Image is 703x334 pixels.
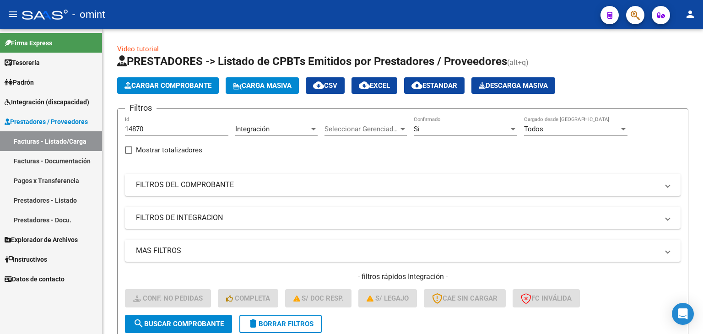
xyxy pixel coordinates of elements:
[359,81,390,90] span: EXCEL
[471,77,555,94] button: Descarga Masiva
[424,289,506,307] button: CAE SIN CARGAR
[358,289,417,307] button: S/ legajo
[285,289,352,307] button: S/ Doc Resp.
[218,289,278,307] button: Completa
[367,294,409,302] span: S/ legajo
[411,81,457,90] span: Estandar
[432,294,498,302] span: CAE SIN CARGAR
[117,45,159,53] a: Video tutorial
[414,125,420,133] span: Si
[233,81,292,90] span: Carga Masiva
[136,145,202,156] span: Mostrar totalizadores
[226,77,299,94] button: Carga Masiva
[136,213,659,223] mat-panel-title: FILTROS DE INTEGRACION
[117,55,507,68] span: PRESTADORES -> Listado de CPBTs Emitidos por Prestadores / Proveedores
[125,207,681,229] mat-expansion-panel-header: FILTROS DE INTEGRACION
[133,294,203,302] span: Conf. no pedidas
[324,125,399,133] span: Seleccionar Gerenciador
[5,235,78,245] span: Explorador de Archivos
[133,320,224,328] span: Buscar Comprobante
[248,318,259,329] mat-icon: delete
[117,77,219,94] button: Cargar Comprobante
[226,294,270,302] span: Completa
[5,77,34,87] span: Padrón
[124,81,211,90] span: Cargar Comprobante
[351,77,397,94] button: EXCEL
[293,294,344,302] span: S/ Doc Resp.
[72,5,105,25] span: - omint
[136,180,659,190] mat-panel-title: FILTROS DEL COMPROBANTE
[248,320,314,328] span: Borrar Filtros
[7,9,18,20] mat-icon: menu
[125,174,681,196] mat-expansion-panel-header: FILTROS DEL COMPROBANTE
[313,81,337,90] span: CSV
[306,77,345,94] button: CSV
[513,289,580,307] button: FC Inválida
[5,38,52,48] span: Firma Express
[125,272,681,282] h4: - filtros rápidos Integración -
[507,58,529,67] span: (alt+q)
[136,246,659,256] mat-panel-title: MAS FILTROS
[313,80,324,91] mat-icon: cloud_download
[5,58,40,68] span: Tesorería
[125,102,157,114] h3: Filtros
[5,274,65,284] span: Datos de contacto
[411,80,422,91] mat-icon: cloud_download
[672,303,694,325] div: Open Intercom Messenger
[125,240,681,262] mat-expansion-panel-header: MAS FILTROS
[235,125,270,133] span: Integración
[5,254,47,264] span: Instructivos
[524,125,543,133] span: Todos
[133,318,144,329] mat-icon: search
[521,294,572,302] span: FC Inválida
[404,77,465,94] button: Estandar
[5,117,88,127] span: Prestadores / Proveedores
[5,97,89,107] span: Integración (discapacidad)
[125,315,232,333] button: Buscar Comprobante
[239,315,322,333] button: Borrar Filtros
[125,289,211,307] button: Conf. no pedidas
[685,9,696,20] mat-icon: person
[479,81,548,90] span: Descarga Masiva
[359,80,370,91] mat-icon: cloud_download
[471,77,555,94] app-download-masive: Descarga masiva de comprobantes (adjuntos)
